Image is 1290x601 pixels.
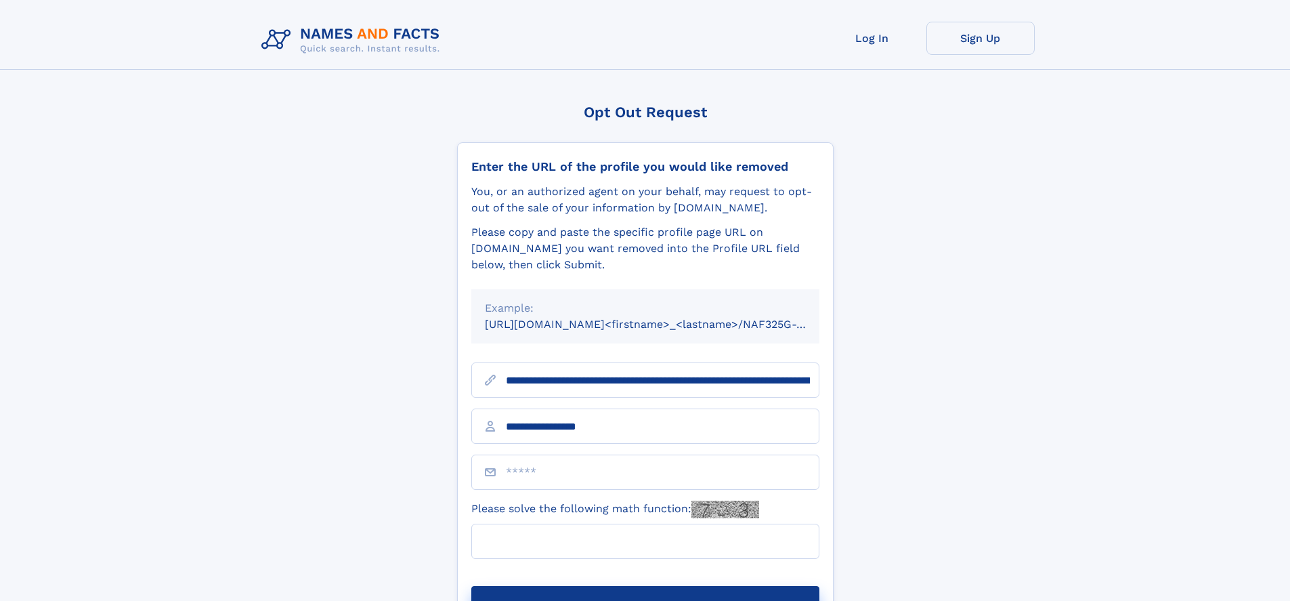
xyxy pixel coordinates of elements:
div: Please copy and paste the specific profile page URL on [DOMAIN_NAME] you want removed into the Pr... [471,224,819,273]
div: You, or an authorized agent on your behalf, may request to opt-out of the sale of your informatio... [471,184,819,216]
div: Example: [485,300,806,316]
label: Please solve the following math function: [471,501,759,518]
a: Sign Up [926,22,1035,55]
div: Opt Out Request [457,104,834,121]
a: Log In [818,22,926,55]
img: Logo Names and Facts [256,22,451,58]
div: Enter the URL of the profile you would like removed [471,159,819,174]
small: [URL][DOMAIN_NAME]<firstname>_<lastname>/NAF325G-xxxxxxxx [485,318,845,331]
